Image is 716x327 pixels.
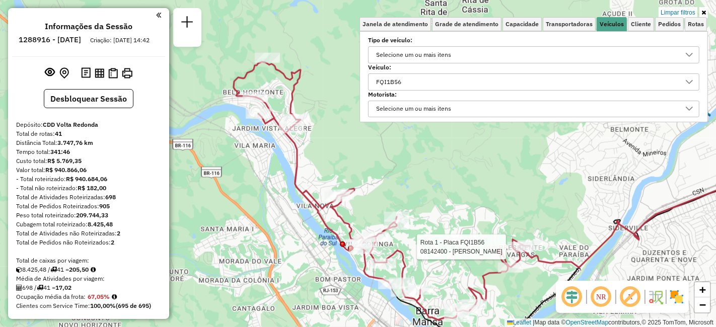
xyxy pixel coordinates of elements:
div: Total de caixas por viagem: [16,256,161,265]
span: Ocultar NR [589,285,613,309]
div: Selecione um ou mais itens [373,101,455,117]
div: Total de Pedidos Roteirizados: [16,202,161,211]
a: Zoom out [695,297,710,312]
a: Ocultar filtros [699,7,708,18]
a: Zoom in [695,282,710,297]
strong: R$ 5.769,35 [47,157,82,165]
i: Cubagem total roteirizado [16,267,22,273]
a: Nova sessão e pesquisa [177,12,197,35]
strong: 205,50 [69,266,89,273]
div: Distância Total: [16,138,161,147]
span: Janela de atendimento [363,21,428,27]
button: Logs desbloquear sessão [79,65,93,81]
strong: CDD Volta Redonda [43,121,98,128]
strong: R$ 182,00 [78,184,106,192]
a: Limpar filtros [659,7,697,18]
strong: 41 [55,130,62,137]
button: Exibir sessão original [43,65,57,81]
button: Desbloquear Sessão [44,89,133,108]
a: Clique aqui para minimizar o painel [156,9,161,21]
label: Motorista: [368,90,699,99]
strong: R$ 940.866,06 [45,166,87,174]
div: 698 / 41 = [16,283,161,292]
div: Depósito: [16,120,161,129]
div: - Total não roteirizado: [16,184,161,193]
strong: 8.425,48 [88,220,113,228]
span: Transportadoras [546,21,593,27]
div: Peso total roteirizado: [16,211,161,220]
span: Pedidos [658,21,681,27]
strong: 67,05% [88,293,110,300]
div: Custo total: [16,156,161,166]
strong: 905 [99,202,110,210]
strong: 2 [117,229,120,237]
img: Fluxo de ruas [648,289,664,305]
div: Selecione um ou mais itens [373,47,455,63]
a: OpenStreetMap [566,319,609,326]
strong: 341:46 [50,148,70,155]
strong: 2 [111,238,114,246]
span: + [699,283,706,296]
div: Total de rotas: [16,129,161,138]
label: Tipo de veículo: [368,36,699,45]
div: Tempo total: [16,147,161,156]
button: Imprimir Rotas [120,66,134,80]
img: Exibir/Ocultar setores [669,289,685,305]
button: Visualizar Romaneio [106,66,120,80]
span: − [699,298,706,311]
span: Grade de atendimento [435,21,498,27]
div: FQI1B56 [373,74,405,90]
a: Leaflet [507,319,531,326]
i: Total de rotas [50,267,57,273]
span: Rotas [688,21,704,27]
h6: 1288916 - [DATE] [19,35,81,44]
strong: 100,00% [90,302,116,309]
div: - Total roteirizado: [16,175,161,184]
div: Map data © contributors,© 2025 TomTom, Microsoft [505,318,716,327]
div: Média de Atividades por viagem: [16,274,161,283]
div: Total de Atividades não Roteirizadas: [16,229,161,238]
img: 523 UDC Light Retiro [698,109,711,122]
span: Clientes com Service Time: [16,302,90,309]
span: Veículos [600,21,624,27]
button: Visualizar relatório de Roteirização [93,66,106,79]
div: 8.425,48 / 41 = [16,265,161,274]
span: Capacidade [506,21,539,27]
i: Total de Atividades [16,285,22,291]
span: | [533,319,534,326]
strong: 3.747,76 km [57,139,93,146]
div: Total de Atividades Roteirizadas: [16,193,161,202]
i: Total de rotas [37,285,43,291]
strong: 17,02 [55,284,71,291]
div: Cubagem total roteirizado: [16,220,161,229]
i: Meta Caixas/viagem: 197,60 Diferença: 7,90 [91,267,96,273]
strong: 209.744,33 [76,211,108,219]
strong: 698 [105,193,116,201]
span: Exibir rótulo [618,285,642,309]
button: Centralizar mapa no depósito ou ponto de apoio [57,65,71,81]
div: Criação: [DATE] 14:42 [86,36,154,45]
span: Ocupação média da frota: [16,293,86,300]
label: Veículo: [368,63,699,72]
div: Total de Pedidos não Roteirizados: [16,238,161,247]
span: Ocultar deslocamento [560,285,584,309]
h4: Informações da Sessão [45,22,132,31]
em: Média calculada utilizando a maior ocupação (%Peso ou %Cubagem) de cada rota da sessão. Rotas cro... [112,294,117,300]
strong: R$ 940.684,06 [66,175,107,183]
div: Valor total: [16,166,161,175]
strong: (695 de 695) [116,302,151,309]
span: Cliente [631,21,651,27]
